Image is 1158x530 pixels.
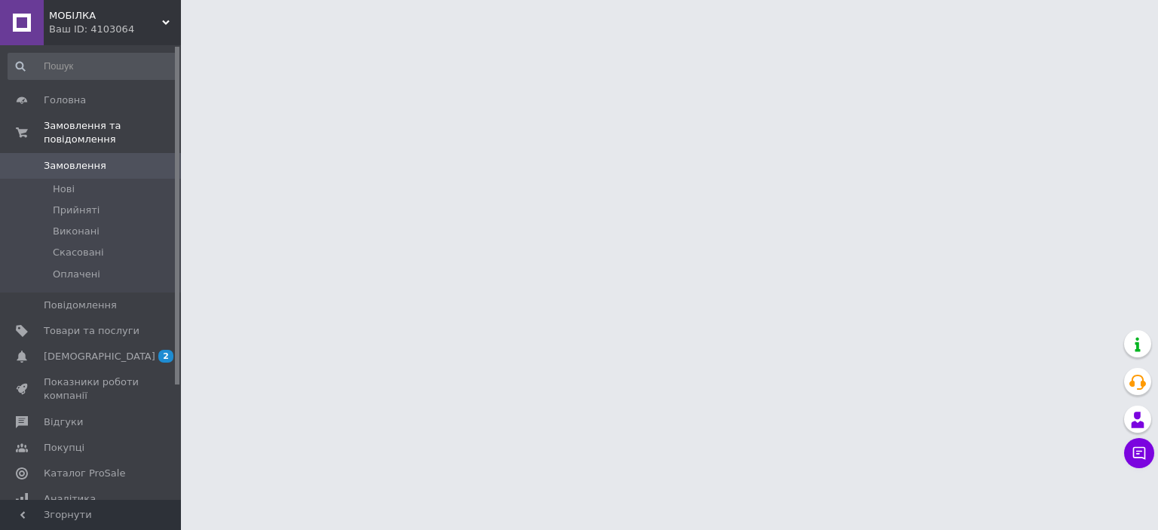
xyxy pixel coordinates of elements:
[44,492,96,506] span: Аналітика
[44,299,117,312] span: Повідомлення
[44,441,84,455] span: Покупці
[44,467,125,480] span: Каталог ProSale
[44,119,181,146] span: Замовлення та повідомлення
[53,246,104,259] span: Скасовані
[44,350,155,363] span: [DEMOGRAPHIC_DATA]
[44,415,83,429] span: Відгуки
[158,350,173,363] span: 2
[44,375,139,403] span: Показники роботи компанії
[1124,438,1154,468] button: Чат з покупцем
[44,159,106,173] span: Замовлення
[53,204,100,217] span: Прийняті
[44,93,86,107] span: Головна
[53,268,100,281] span: Оплачені
[53,182,75,196] span: Нові
[49,23,181,36] div: Ваш ID: 4103064
[53,225,100,238] span: Виконані
[8,53,178,80] input: Пошук
[44,324,139,338] span: Товари та послуги
[49,9,162,23] span: МОБІЛКА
